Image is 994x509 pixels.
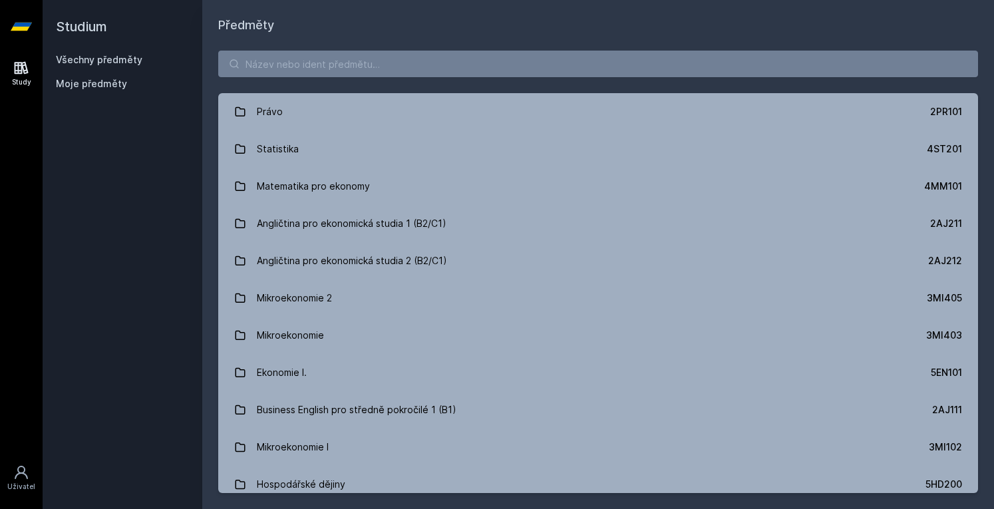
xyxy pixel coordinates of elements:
[218,205,978,242] a: Angličtina pro ekonomická studia 1 (B2/C1) 2AJ211
[12,77,31,87] div: Study
[924,180,962,193] div: 4MM101
[218,93,978,130] a: Právo 2PR101
[218,391,978,428] a: Business English pro středně pokročilé 1 (B1) 2AJ111
[929,440,962,454] div: 3MI102
[257,434,329,460] div: Mikroekonomie I
[218,51,978,77] input: Název nebo ident předmětu…
[3,458,40,498] a: Uživatel
[257,359,307,386] div: Ekonomie I.
[218,354,978,391] a: Ekonomie I. 5EN101
[928,254,962,267] div: 2AJ212
[930,217,962,230] div: 2AJ211
[218,466,978,503] a: Hospodářské dějiny 5HD200
[932,403,962,417] div: 2AJ111
[257,136,299,162] div: Statistika
[257,397,456,423] div: Business English pro středně pokročilé 1 (B1)
[257,210,446,237] div: Angličtina pro ekonomická studia 1 (B2/C1)
[931,366,962,379] div: 5EN101
[7,482,35,492] div: Uživatel
[218,130,978,168] a: Statistika 4ST201
[218,168,978,205] a: Matematika pro ekonomy 4MM101
[257,173,370,200] div: Matematika pro ekonomy
[926,329,962,342] div: 3MI403
[925,478,962,491] div: 5HD200
[218,428,978,466] a: Mikroekonomie I 3MI102
[927,291,962,305] div: 3MI405
[218,242,978,279] a: Angličtina pro ekonomická studia 2 (B2/C1) 2AJ212
[56,77,127,90] span: Moje předměty
[930,105,962,118] div: 2PR101
[257,322,324,349] div: Mikroekonomie
[257,285,332,311] div: Mikroekonomie 2
[257,98,283,125] div: Právo
[3,53,40,94] a: Study
[927,142,962,156] div: 4ST201
[218,317,978,354] a: Mikroekonomie 3MI403
[218,16,978,35] h1: Předměty
[56,54,142,65] a: Všechny předměty
[218,279,978,317] a: Mikroekonomie 2 3MI405
[257,471,345,498] div: Hospodářské dějiny
[257,248,447,274] div: Angličtina pro ekonomická studia 2 (B2/C1)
